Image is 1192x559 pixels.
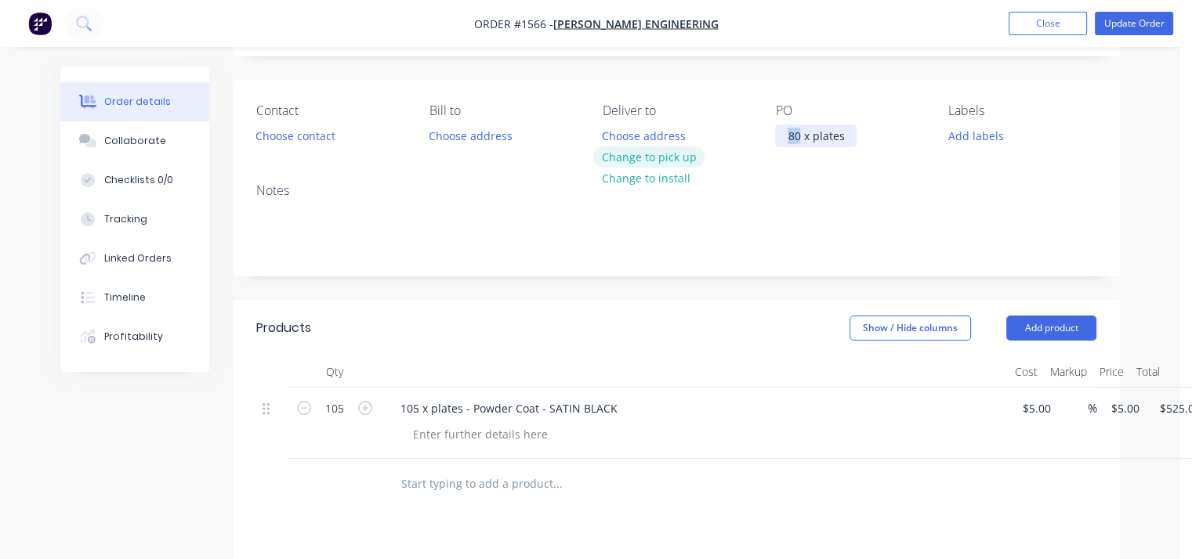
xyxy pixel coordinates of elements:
[775,103,923,118] div: PO
[1044,356,1093,388] div: Markup
[850,316,971,341] button: Show / Hide columns
[104,290,146,305] div: Timeline
[421,124,521,146] button: Choose address
[256,103,404,118] div: Contact
[104,330,163,344] div: Profitability
[948,103,1096,118] div: Labels
[593,124,694,146] button: Choose address
[60,82,209,121] button: Order details
[60,239,209,278] button: Linked Orders
[60,121,209,160] button: Collaborate
[104,212,147,226] div: Tracking
[775,124,857,147] div: 80 x plates
[603,103,751,118] div: Deliver to
[60,278,209,317] button: Timeline
[1095,12,1173,35] button: Update Order
[104,134,166,148] div: Collaborate
[1006,316,1096,341] button: Add product
[1009,356,1044,388] div: Cost
[388,397,630,420] div: 105 x plates - Powder Coat - SATIN BLACK
[1130,356,1166,388] div: Total
[1093,356,1130,388] div: Price
[104,95,171,109] div: Order details
[429,103,578,118] div: Bill to
[1088,399,1097,417] span: %
[256,319,311,337] div: Products
[940,124,1012,146] button: Add labels
[104,173,173,187] div: Checklists 0/0
[400,468,714,499] input: Start typing to add a product...
[60,160,209,200] button: Checklists 0/0
[104,251,172,265] div: Linked Orders
[593,146,705,168] button: Change to pick up
[248,124,344,146] button: Choose contact
[256,183,1096,198] div: Notes
[28,12,52,35] img: Factory
[553,16,719,31] a: [PERSON_NAME] Engineering
[1009,12,1087,35] button: Close
[474,16,553,31] span: Order #1566 -
[593,168,698,189] button: Change to install
[60,200,209,239] button: Tracking
[288,356,382,388] div: Qty
[60,317,209,356] button: Profitability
